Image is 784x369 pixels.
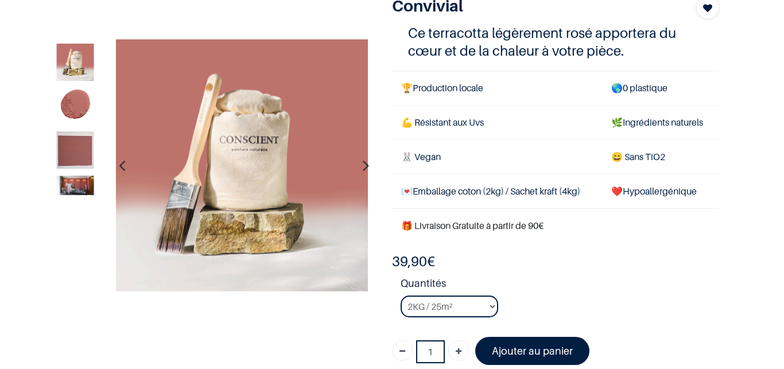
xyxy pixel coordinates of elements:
[392,253,427,270] span: 39,90
[57,131,94,169] img: Product image
[57,175,94,195] img: Product image
[611,151,630,162] span: 😄 S
[703,1,712,15] span: Add to wishlist
[57,87,94,125] img: Product image
[401,275,719,296] strong: Quantités
[115,39,368,292] img: Product image
[602,139,719,174] td: ans TiO2
[602,174,719,209] td: ❤️Hypoallergénique
[401,151,441,162] span: 🐰 Vegan
[401,220,544,231] font: 🎁 Livraison Gratuite à partir de 90€
[392,71,602,105] td: Production locale
[611,82,623,94] span: 🌎
[408,24,703,60] h4: Ce terracotta légèrement rosé apportera du cœur et de la chaleur à votre pièce.
[401,185,413,197] span: 💌
[448,340,469,361] a: Ajouter
[392,340,413,361] a: Supprimer
[611,116,623,128] span: 🌿
[602,105,719,139] td: Ingrédients naturels
[401,82,413,94] span: 🏆
[602,71,719,105] td: 0 plastique
[57,44,94,81] img: Product image
[392,253,435,270] b: €
[492,345,573,357] font: Ajouter au panier
[374,39,626,292] img: Product image
[392,174,602,209] td: Emballage coton (2kg) / Sachet kraft (4kg)
[475,337,589,365] a: Ajouter au panier
[401,116,484,128] span: 💪 Résistant aux Uvs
